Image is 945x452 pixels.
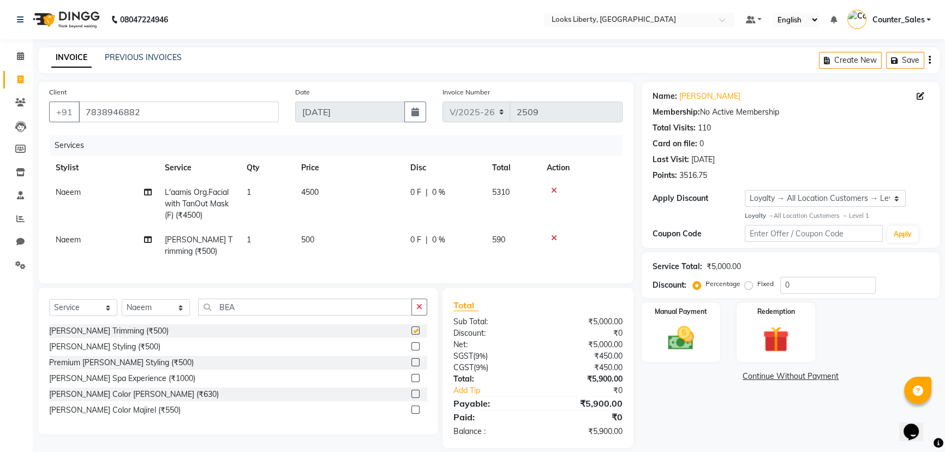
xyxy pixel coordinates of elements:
div: Service Total: [653,261,702,272]
th: Price [295,156,404,180]
span: L'aamis Org.Facial with TanOut Mask(F) (₹4500) [165,187,229,220]
img: _gift.svg [755,323,797,356]
span: | [426,187,428,198]
div: Points: [653,170,677,181]
div: [PERSON_NAME] Trimming (₹500) [49,325,169,337]
a: [PERSON_NAME] [679,91,740,102]
div: ₹0 [553,385,631,396]
span: Naeem [56,187,81,197]
th: Stylist [49,156,158,180]
th: Total [486,156,540,180]
span: 0 F [410,187,421,198]
label: Fixed [757,279,774,289]
div: ₹5,900.00 [538,373,631,385]
a: Continue Without Payment [644,371,937,382]
label: Percentage [705,279,740,289]
div: [PERSON_NAME] Spa Experience (₹1000) [49,373,195,384]
span: 500 [301,235,314,245]
label: Invoice Number [442,87,490,97]
div: ₹5,900.00 [538,426,631,437]
label: Redemption [757,307,795,317]
div: ₹450.00 [538,362,631,373]
label: Client [49,87,67,97]
button: +91 [49,102,80,122]
div: Discount: [445,328,538,339]
div: Total Visits: [653,122,696,134]
span: 1 [247,187,251,197]
input: Search by Name/Mobile/Email/Code [79,102,279,122]
div: 110 [698,122,711,134]
div: Total: [445,373,538,385]
div: Payable: [445,397,538,410]
div: ₹5,900.00 [538,397,631,410]
b: 08047224946 [120,4,168,35]
div: Discount: [653,279,686,291]
div: ₹5,000.00 [707,261,741,272]
span: [PERSON_NAME] Trimming (₹500) [165,235,232,256]
div: Balance : [445,426,538,437]
div: All Location Customers → Level 1 [745,211,929,221]
label: Date [295,87,310,97]
div: Coupon Code [653,228,745,240]
span: 590 [492,235,505,245]
div: Name: [653,91,677,102]
span: Total [453,300,479,311]
button: Save [886,52,924,69]
iframe: chat widget [899,408,934,441]
div: Paid: [445,411,538,424]
div: ₹0 [538,328,631,339]
div: [PERSON_NAME] Styling (₹500) [49,341,160,353]
span: | [426,234,428,246]
th: Disc [404,156,486,180]
div: Services [50,135,631,156]
img: _cash.svg [660,323,702,353]
span: CGST [453,362,474,372]
div: Card on file: [653,138,697,150]
img: logo [28,4,103,35]
div: Apply Discount [653,193,745,204]
div: Net: [445,339,538,350]
span: 4500 [301,187,319,197]
span: 0 % [432,187,445,198]
span: SGST [453,351,473,361]
span: Naeem [56,235,81,245]
span: 1 [247,235,251,245]
a: PREVIOUS INVOICES [105,52,182,62]
div: Sub Total: [445,316,538,328]
input: Search or Scan [198,299,412,316]
a: INVOICE [51,48,92,68]
a: Add Tip [445,385,554,396]
span: 9% [476,363,486,372]
button: Apply [887,226,918,242]
div: ₹0 [538,411,631,424]
span: 5310 [492,187,510,197]
div: 0 [699,138,704,150]
div: ( ) [445,362,538,373]
div: [DATE] [691,154,715,165]
div: No Active Membership [653,106,929,118]
div: Membership: [653,106,700,118]
th: Service [158,156,240,180]
div: ( ) [445,350,538,362]
th: Qty [240,156,295,180]
button: Create New [819,52,882,69]
input: Enter Offer / Coupon Code [745,225,883,242]
label: Manual Payment [655,307,707,317]
div: ₹5,000.00 [538,339,631,350]
div: Last Visit: [653,154,689,165]
div: Premium [PERSON_NAME] Styling (₹500) [49,357,194,368]
strong: Loyalty → [745,212,774,219]
div: ₹5,000.00 [538,316,631,328]
span: 0 % [432,234,445,246]
div: 3516.75 [679,170,707,181]
div: [PERSON_NAME] Color [PERSON_NAME] (₹630) [49,389,219,400]
div: [PERSON_NAME] Color Majirel (₹550) [49,405,181,416]
span: Counter_Sales [872,14,924,26]
img: Counter_Sales [847,10,866,29]
div: ₹450.00 [538,350,631,362]
span: 0 F [410,234,421,246]
span: 9% [475,352,486,360]
th: Action [540,156,623,180]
